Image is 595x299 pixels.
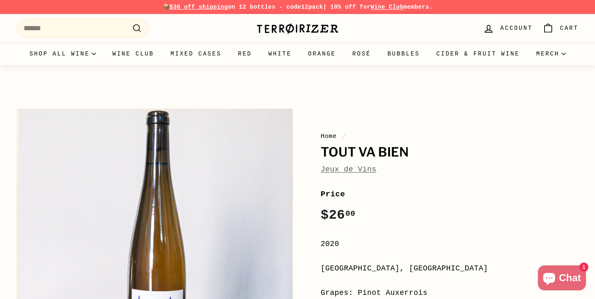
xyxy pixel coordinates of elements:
[528,43,574,65] summary: Merch
[379,43,428,65] a: Bubbles
[169,4,228,10] span: $30 off shipping
[321,133,337,140] a: Home
[104,43,162,65] a: Wine Club
[321,188,578,200] label: Price
[321,165,376,174] a: Jeux de Vins
[321,263,578,275] div: [GEOGRAPHIC_DATA], [GEOGRAPHIC_DATA]
[344,43,379,65] a: Rosé
[17,2,578,12] p: 📦 on 12 bottles - code | 10% off for members.
[428,43,528,65] a: Cider & Fruit Wine
[560,24,578,33] span: Cart
[321,131,578,141] nav: breadcrumbs
[345,209,355,218] sup: 00
[340,133,349,140] span: /
[21,43,104,65] summary: Shop all wine
[321,238,578,250] div: 2020
[321,287,578,299] div: Grapes: Pinot Auxerrois
[538,16,583,41] a: Cart
[321,207,355,223] span: $26
[162,43,230,65] a: Mixed Cases
[478,16,538,41] a: Account
[230,43,260,65] a: Red
[500,24,533,33] span: Account
[260,43,300,65] a: White
[301,4,323,10] strong: 12pack
[321,145,578,159] h1: Tout Va Bien
[371,4,404,10] a: Wine Club
[300,43,344,65] a: Orange
[535,265,588,292] inbox-online-store-chat: Shopify online store chat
